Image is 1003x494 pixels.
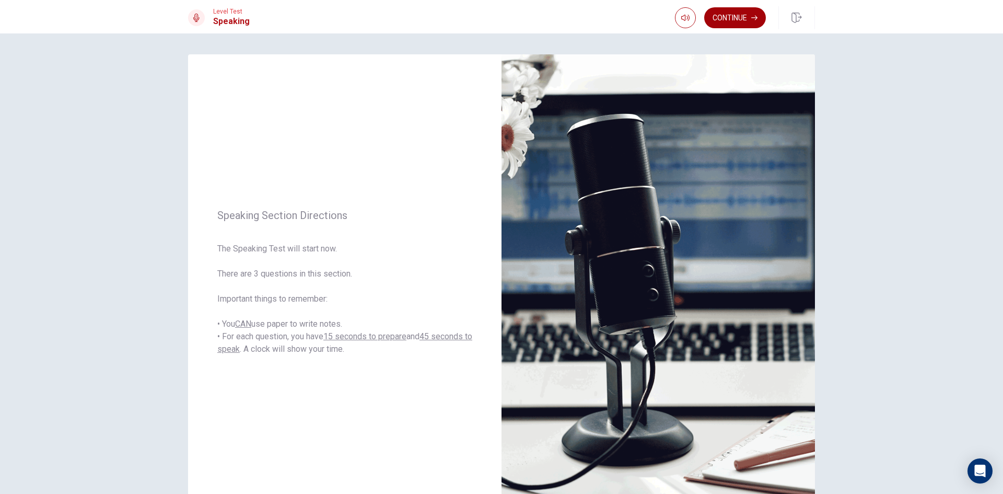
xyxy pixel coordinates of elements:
div: Open Intercom Messenger [967,458,993,484]
u: CAN [235,319,251,329]
span: The Speaking Test will start now. There are 3 questions in this section. Important things to reme... [217,243,472,355]
span: Level Test [213,8,250,15]
span: Speaking Section Directions [217,209,472,222]
button: Continue [704,7,766,28]
u: 15 seconds to prepare [323,331,406,341]
h1: Speaking [213,15,250,28]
